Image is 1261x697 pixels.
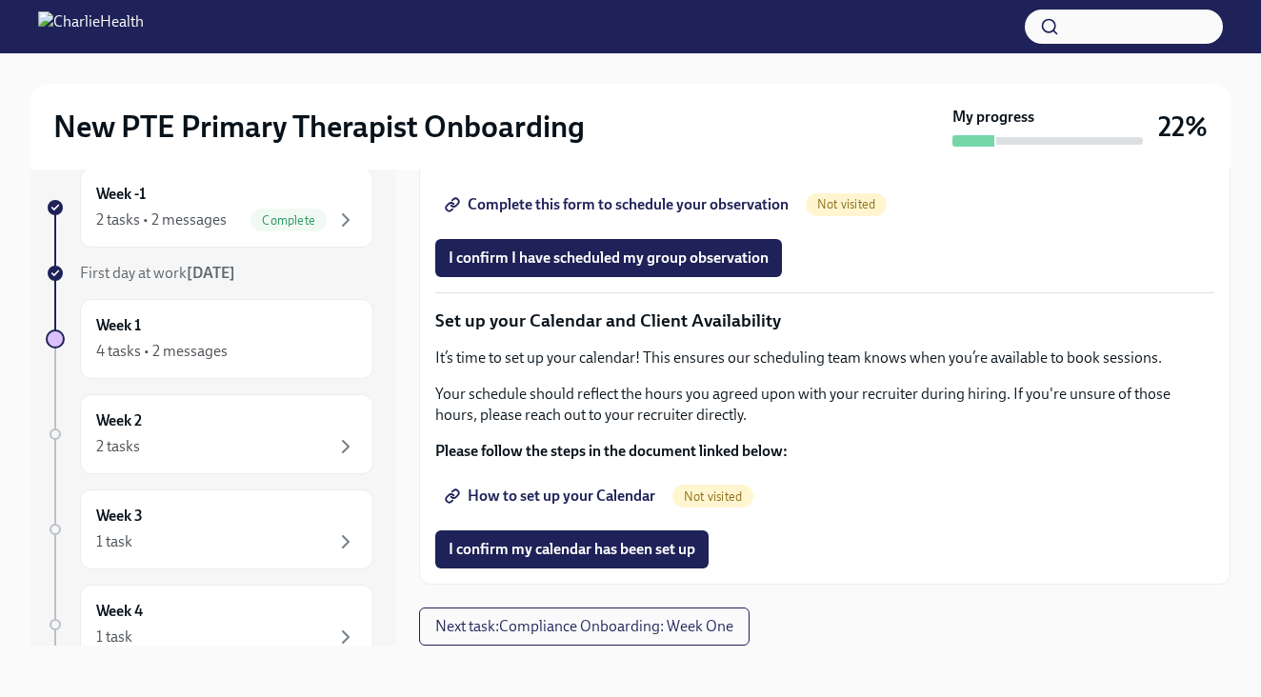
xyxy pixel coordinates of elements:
button: I confirm my calendar has been set up [435,530,709,568]
span: I confirm my calendar has been set up [449,540,695,559]
h6: Week 2 [96,410,142,431]
h2: New PTE Primary Therapist Onboarding [53,108,585,146]
div: 4 tasks • 2 messages [96,341,228,362]
a: Week 31 task [46,489,373,569]
strong: Please follow the steps in the document linked below: [435,442,788,460]
p: Set up your Calendar and Client Availability [435,309,1214,333]
h6: Week 4 [96,601,143,622]
h6: Week 1 [96,315,141,336]
div: 2 tasks • 2 messages [96,209,227,230]
span: Not visited [806,197,887,211]
span: Not visited [672,489,753,504]
span: Next task : Compliance Onboarding: Week One [435,617,733,636]
div: 1 task [96,627,132,647]
img: CharlieHealth [38,11,144,42]
div: 1 task [96,531,132,552]
div: 2 tasks [96,436,140,457]
h6: Week -1 [96,184,146,205]
a: Week 22 tasks [46,394,373,474]
a: Week 14 tasks • 2 messages [46,299,373,379]
a: Week -12 tasks • 2 messagesComplete [46,168,373,248]
button: I confirm I have scheduled my group observation [435,239,782,277]
span: Complete [250,213,327,228]
a: First day at work[DATE] [46,263,373,284]
button: Next task:Compliance Onboarding: Week One [419,607,750,646]
a: How to set up your Calendar [435,477,669,515]
strong: My progress [952,107,1034,128]
a: Week 41 task [46,585,373,665]
h3: 22% [1158,110,1208,144]
span: How to set up your Calendar [449,487,655,506]
h6: Week 3 [96,506,143,527]
span: Complete this form to schedule your observation [449,195,789,214]
a: Complete this form to schedule your observation [435,186,802,224]
p: It’s time to set up your calendar! This ensures our scheduling team knows when you’re available t... [435,348,1214,368]
span: I confirm I have scheduled my group observation [449,249,769,268]
p: Your schedule should reflect the hours you agreed upon with your recruiter during hiring. If you'... [435,384,1214,426]
span: First day at work [80,264,235,282]
strong: [DATE] [187,264,235,282]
